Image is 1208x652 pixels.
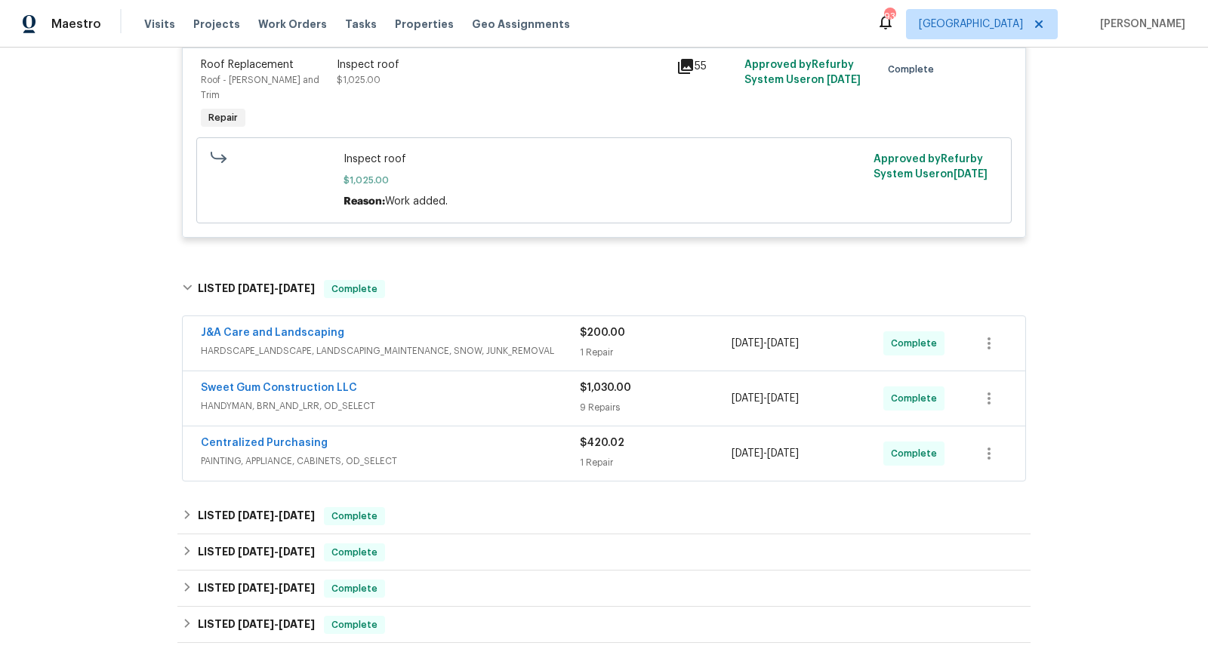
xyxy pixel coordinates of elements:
[891,391,943,406] span: Complete
[238,546,315,557] span: -
[201,454,580,469] span: PAINTING, APPLIANCE, CABINETS, OD_SELECT
[767,338,799,349] span: [DATE]
[279,546,315,557] span: [DATE]
[325,617,384,632] span: Complete
[177,534,1031,570] div: LISTED [DATE]-[DATE]Complete
[580,400,732,415] div: 9 Repairs
[732,446,799,461] span: -
[325,581,384,596] span: Complete
[198,580,315,598] h6: LISTED
[238,510,274,521] span: [DATE]
[580,455,732,470] div: 1 Repair
[201,398,580,414] span: HANDYMAN, BRN_AND_LRR, OD_SELECT
[238,510,315,521] span: -
[177,498,1031,534] div: LISTED [DATE]-[DATE]Complete
[884,9,895,24] div: 93
[891,446,943,461] span: Complete
[201,438,328,448] a: Centralized Purchasing
[344,152,865,167] span: Inspect roof
[874,154,988,180] span: Approved by Refurby System User on
[345,19,377,29] span: Tasks
[919,17,1023,32] span: [GEOGRAPHIC_DATA]
[767,448,799,459] span: [DATE]
[337,57,667,72] div: Inspect roof
[385,196,448,207] span: Work added.
[144,17,175,32] span: Visits
[344,196,385,207] span: Reason:
[177,265,1031,313] div: LISTED [DATE]-[DATE]Complete
[580,438,624,448] span: $420.02
[732,336,799,351] span: -
[201,343,580,358] span: HARDSCAPE_LANDSCAPE, LANDSCAPING_MAINTENANCE, SNOW, JUNK_REMOVAL
[177,570,1031,607] div: LISTED [DATE]-[DATE]Complete
[258,17,327,32] span: Work Orders
[1094,17,1185,32] span: [PERSON_NAME]
[344,173,865,188] span: $1,025.00
[732,338,763,349] span: [DATE]
[732,393,763,404] span: [DATE]
[177,607,1031,643] div: LISTED [DATE]-[DATE]Complete
[238,546,274,557] span: [DATE]
[238,583,274,593] span: [DATE]
[580,345,732,360] div: 1 Repair
[954,169,988,180] span: [DATE]
[325,509,384,524] span: Complete
[891,336,943,351] span: Complete
[279,619,315,629] span: [DATE]
[676,57,735,75] div: 55
[198,507,315,525] h6: LISTED
[238,619,315,629] span: -
[472,17,570,32] span: Geo Assignments
[767,393,799,404] span: [DATE]
[238,283,315,294] span: -
[580,328,625,338] span: $200.00
[193,17,240,32] span: Projects
[201,383,357,393] a: Sweet Gum Construction LLC
[198,616,315,634] h6: LISTED
[238,283,274,294] span: [DATE]
[201,60,294,70] span: Roof Replacement
[744,60,861,85] span: Approved by Refurby System User on
[279,583,315,593] span: [DATE]
[51,17,101,32] span: Maestro
[580,383,631,393] span: $1,030.00
[238,619,274,629] span: [DATE]
[279,283,315,294] span: [DATE]
[238,583,315,593] span: -
[201,328,344,338] a: J&A Care and Landscaping
[337,75,381,85] span: $1,025.00
[395,17,454,32] span: Properties
[325,545,384,560] span: Complete
[279,510,315,521] span: [DATE]
[201,75,319,100] span: Roof - [PERSON_NAME] and Trim
[202,110,244,125] span: Repair
[732,391,799,406] span: -
[827,75,861,85] span: [DATE]
[198,543,315,561] h6: LISTED
[325,281,384,297] span: Complete
[888,62,940,77] span: Complete
[198,280,315,298] h6: LISTED
[732,448,763,459] span: [DATE]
